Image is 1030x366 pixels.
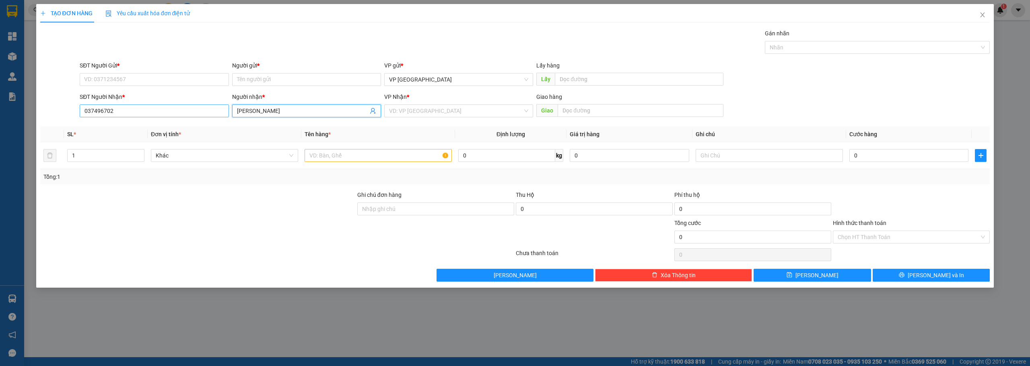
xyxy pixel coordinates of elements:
[536,104,558,117] span: Giao
[674,190,831,202] div: Phí thu hộ
[570,149,689,162] input: 0
[437,269,593,282] button: [PERSON_NAME]
[833,220,886,226] label: Hình thức thanh toán
[652,272,657,278] span: delete
[384,94,407,100] span: VP Nhận
[899,272,904,278] span: printer
[515,249,674,263] div: Chưa thanh toán
[232,92,381,101] div: Người nhận
[232,61,381,70] div: Người gửi
[971,4,994,27] button: Close
[40,10,46,16] span: plus
[536,73,555,86] span: Lấy
[975,149,987,162] button: plus
[873,269,990,282] button: printer[PERSON_NAME] và In
[536,94,562,100] span: Giao hàng
[536,62,560,69] span: Lấy hàng
[389,74,528,86] span: VP Sài Gòn
[516,192,534,198] span: Thu Hộ
[80,92,229,101] div: SĐT Người Nhận
[67,131,74,137] span: SL
[661,271,696,280] span: Xóa Thông tin
[40,10,93,16] span: TẠO ĐƠN HÀNG
[692,127,846,142] th: Ghi chú
[384,61,533,70] div: VP gửi
[4,34,56,61] li: VP VP [GEOGRAPHIC_DATA]
[156,149,293,162] span: Khác
[4,4,32,32] img: logo.jpg
[570,131,599,137] span: Giá trị hàng
[56,34,107,43] li: VP VP Cư Jút
[494,271,537,280] span: [PERSON_NAME]
[370,108,376,114] span: user-add
[43,149,56,162] button: delete
[80,61,229,70] div: SĐT Người Gửi
[674,220,701,226] span: Tổng cước
[496,131,525,137] span: Định lượng
[305,149,452,162] input: VD: Bàn, Ghế
[4,4,117,19] li: [PERSON_NAME]
[357,192,402,198] label: Ghi chú đơn hàng
[765,30,789,37] label: Gán nhãn
[979,12,986,18] span: close
[105,10,112,17] img: icon
[787,272,792,278] span: save
[43,172,397,181] div: Tổng: 1
[908,271,964,280] span: [PERSON_NAME] và In
[555,73,723,86] input: Dọc đường
[595,269,752,282] button: deleteXóa Thông tin
[795,271,838,280] span: [PERSON_NAME]
[305,131,331,137] span: Tên hàng
[754,269,871,282] button: save[PERSON_NAME]
[151,131,181,137] span: Đơn vị tính
[975,152,986,159] span: plus
[56,45,61,50] span: environment
[105,10,190,16] span: Yêu cầu xuất hóa đơn điện tử
[696,149,843,162] input: Ghi Chú
[555,149,563,162] span: kg
[558,104,723,117] input: Dọc đường
[357,202,514,215] input: Ghi chú đơn hàng
[849,131,877,137] span: Cước hàng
